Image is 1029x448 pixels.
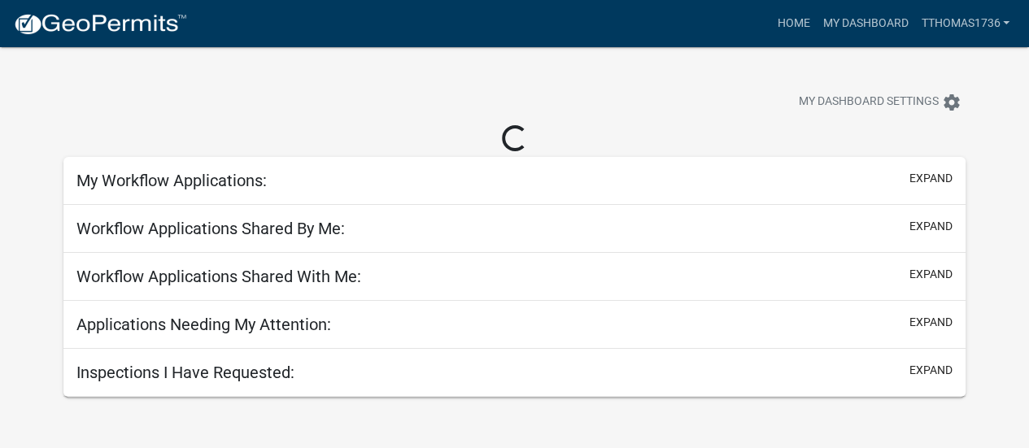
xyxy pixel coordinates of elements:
button: expand [909,362,953,379]
a: tthomas1736 [914,8,1016,39]
a: Home [770,8,816,39]
h5: Applications Needing My Attention: [76,315,331,334]
h5: Workflow Applications Shared With Me: [76,267,361,286]
button: expand [909,218,953,235]
h5: Workflow Applications Shared By Me: [76,219,345,238]
button: expand [909,170,953,187]
i: settings [942,93,961,112]
a: My Dashboard [816,8,914,39]
span: My Dashboard Settings [799,93,939,112]
button: My Dashboard Settingssettings [786,86,974,118]
h5: Inspections I Have Requested: [76,363,294,382]
button: expand [909,266,953,283]
h5: My Workflow Applications: [76,171,267,190]
button: expand [909,314,953,331]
